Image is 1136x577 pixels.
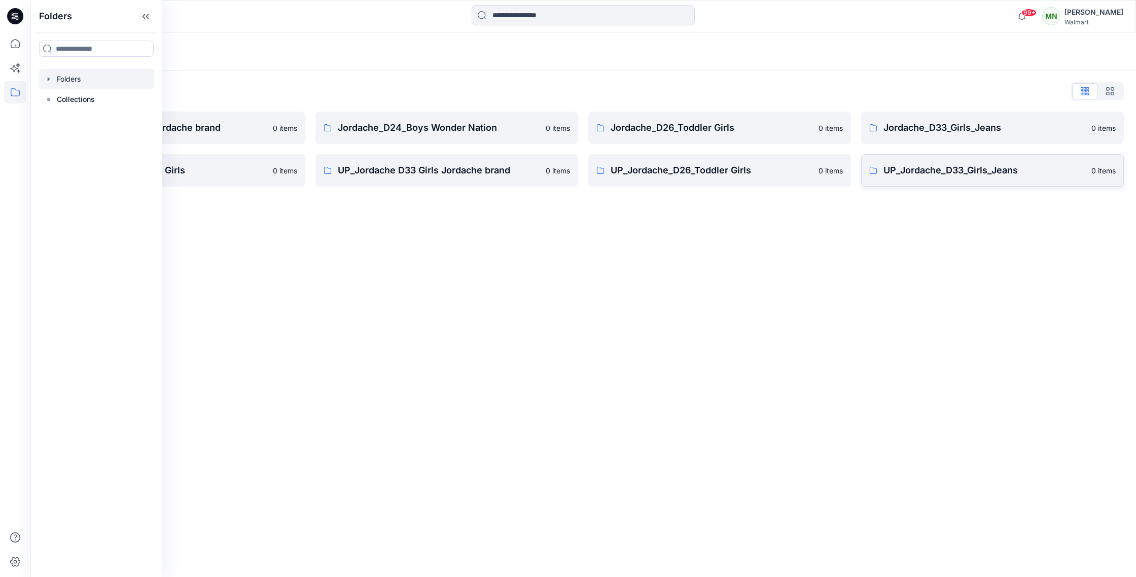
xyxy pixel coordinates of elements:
[1021,9,1037,17] span: 99+
[273,165,297,176] p: 0 items
[546,123,570,133] p: 0 items
[57,93,95,105] p: Collections
[338,121,540,135] p: Jordache_D24_Boys Wonder Nation
[546,165,570,176] p: 0 items
[611,121,812,135] p: Jordache_D26_Toddler Girls
[43,154,305,187] a: TWEEN Jordache D33 Girls0 items
[883,163,1085,177] p: UP_Jordache_D33_Girls_Jeans
[1064,6,1123,18] div: [PERSON_NAME]
[43,112,305,144] a: Jordache D33 Girls Jordache brand0 items
[1091,165,1116,176] p: 0 items
[338,163,540,177] p: UP_Jordache D33 Girls Jordache brand
[819,165,843,176] p: 0 items
[273,123,297,133] p: 0 items
[883,121,1085,135] p: Jordache_D33_Girls_Jeans
[315,154,578,187] a: UP_Jordache D33 Girls Jordache brand0 items
[588,112,851,144] a: Jordache_D26_Toddler Girls0 items
[861,154,1124,187] a: UP_Jordache_D33_Girls_Jeans0 items
[315,112,578,144] a: Jordache_D24_Boys Wonder Nation0 items
[65,163,267,177] p: TWEEN Jordache D33 Girls
[611,163,812,177] p: UP_Jordache_D26_Toddler Girls
[65,121,267,135] p: Jordache D33 Girls Jordache brand
[1064,18,1123,26] div: Walmart
[1091,123,1116,133] p: 0 items
[861,112,1124,144] a: Jordache_D33_Girls_Jeans0 items
[1042,7,1060,25] div: MN
[588,154,851,187] a: UP_Jordache_D26_Toddler Girls0 items
[819,123,843,133] p: 0 items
